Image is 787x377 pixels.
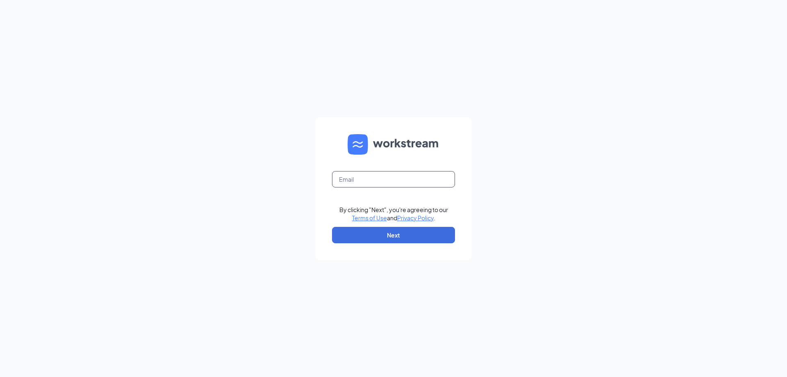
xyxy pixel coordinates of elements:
div: By clicking "Next", you're agreeing to our and . [339,206,448,222]
button: Next [332,227,455,243]
img: WS logo and Workstream text [348,134,439,155]
a: Privacy Policy [397,214,434,222]
input: Email [332,171,455,187]
a: Terms of Use [352,214,387,222]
